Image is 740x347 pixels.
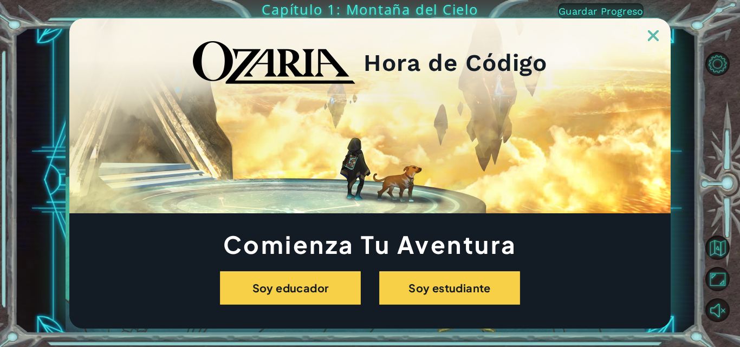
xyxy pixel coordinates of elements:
h1: Comienza Tu Aventura [69,233,671,255]
button: Soy estudiante [379,271,520,305]
img: ExitButton_Dusk.png [648,30,659,41]
h2: Hora de Código [363,53,547,73]
button: Soy educador [220,271,361,305]
img: blackOzariaWordmark.png [193,41,355,84]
